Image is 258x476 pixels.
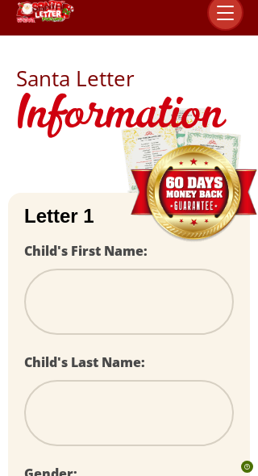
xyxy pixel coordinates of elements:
[24,353,145,371] label: Child's Last Name:
[16,68,242,89] h2: Santa Letter
[241,461,253,474] iframe: Opens a widget where you can find more information
[24,205,234,228] h2: Letter 1
[24,242,148,260] label: Child's First Name:
[16,89,242,144] h1: Information
[129,144,258,243] img: Money Back Guarantee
